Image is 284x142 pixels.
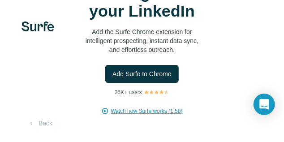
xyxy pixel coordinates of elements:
p: Add the Surfe Chrome extension for intelligent prospecting, instant data sync, and effortless out... [52,27,232,54]
img: Surfe's logo [22,22,54,31]
button: Add Surfe to Chrome [105,65,179,83]
div: Open Intercom Messenger [254,94,275,115]
p: 25K+ users [115,88,142,96]
span: Add Surfe to Chrome [112,69,172,78]
button: Back [22,115,59,131]
img: Rating Stars [144,90,169,95]
button: Watch how Surfe works (1:58) [111,107,182,115]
